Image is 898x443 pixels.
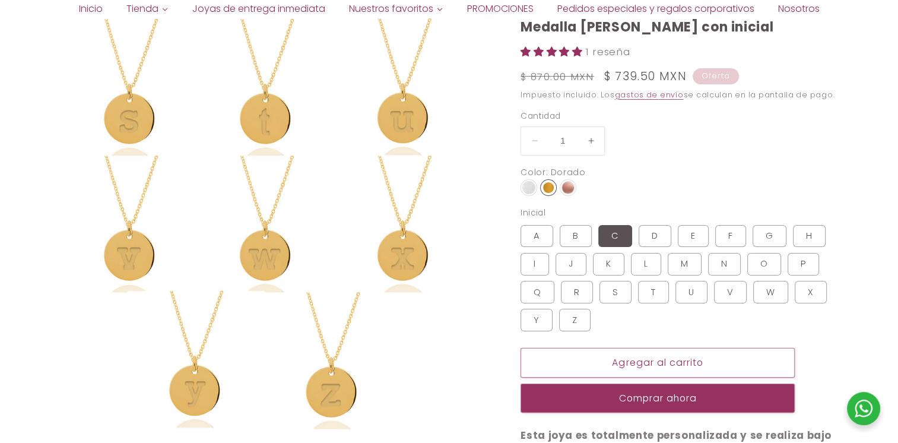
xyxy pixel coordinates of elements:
[521,69,594,84] s: $ 870.00 MXN
[693,68,739,84] span: Oferta
[192,2,325,15] span: Joyas de entrega inmediata
[467,2,534,15] span: PROMOCIONES
[545,165,585,180] div: : Dorado
[714,281,747,303] label: V
[521,253,549,276] label: I
[599,281,632,303] label: S
[788,253,819,276] label: P
[678,225,709,248] label: E
[593,253,624,276] label: K
[753,225,786,248] label: G
[708,253,741,276] label: N
[521,348,795,377] button: Agregar al carrito
[557,2,754,15] span: Pedidos especiales y regalos corporativos
[521,309,553,331] label: Y
[521,110,795,122] label: Cantidad
[715,225,746,248] label: F
[638,281,669,303] label: T
[639,225,671,248] label: D
[598,225,632,248] label: C
[556,253,586,276] label: J
[126,2,158,15] span: Tienda
[795,281,827,303] label: X
[349,2,433,15] span: Nuestros favoritos
[521,207,547,219] legend: Inicial
[521,165,545,180] div: Color
[753,281,788,303] label: W
[586,45,630,59] span: 1 reseña
[675,281,707,303] label: U
[559,309,591,331] label: Z
[793,225,826,248] label: H
[631,253,661,276] label: L
[778,2,820,15] span: Nosotros
[668,253,702,276] label: M
[521,19,854,36] h1: Medalla [PERSON_NAME] con inicial
[560,225,592,248] label: B
[561,281,593,303] label: R
[614,89,683,99] a: gastos de envío
[521,225,553,248] label: A
[604,68,687,85] span: $ 739.50 MXN
[521,281,554,303] label: Q
[521,45,586,59] span: 5.00 stars
[521,88,854,101] div: Impuesto incluido. Los se calculan en la pantalla de pago.
[747,253,781,276] label: O
[79,2,103,15] span: Inicio
[521,384,795,413] button: Comprar ahora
